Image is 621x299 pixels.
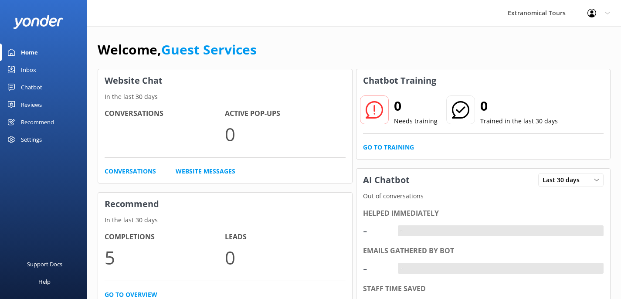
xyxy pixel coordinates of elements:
div: - [398,263,404,274]
p: In the last 30 days [98,92,352,102]
div: Inbox [21,61,36,78]
div: - [363,258,389,279]
span: Last 30 days [543,175,585,185]
a: Conversations [105,166,156,176]
h3: Website Chat [98,69,352,92]
a: Go to Training [363,143,414,152]
h3: AI Chatbot [356,169,416,191]
h2: 0 [480,95,558,116]
div: Chatbot [21,78,42,96]
div: Staff time saved [363,283,604,295]
div: - [363,220,389,241]
div: Emails gathered by bot [363,245,604,257]
h1: Welcome, [98,39,257,60]
h3: Recommend [98,193,352,215]
a: Guest Services [161,41,257,58]
div: Settings [21,131,42,148]
h4: Leads [225,231,345,243]
div: Help [38,273,51,290]
p: 5 [105,243,225,272]
img: yonder-white-logo.png [13,15,63,29]
h2: 0 [394,95,438,116]
h3: Chatbot Training [356,69,443,92]
div: Home [21,44,38,61]
h4: Active Pop-ups [225,108,345,119]
p: Needs training [394,116,438,126]
h4: Completions [105,231,225,243]
div: Recommend [21,113,54,131]
div: - [398,225,404,237]
p: Out of conversations [356,191,611,201]
p: Trained in the last 30 days [480,116,558,126]
div: Reviews [21,96,42,113]
p: 0 [225,243,345,272]
a: Website Messages [176,166,235,176]
h4: Conversations [105,108,225,119]
p: In the last 30 days [98,215,352,225]
div: Helped immediately [363,208,604,219]
p: 0 [225,119,345,149]
div: Support Docs [27,255,62,273]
